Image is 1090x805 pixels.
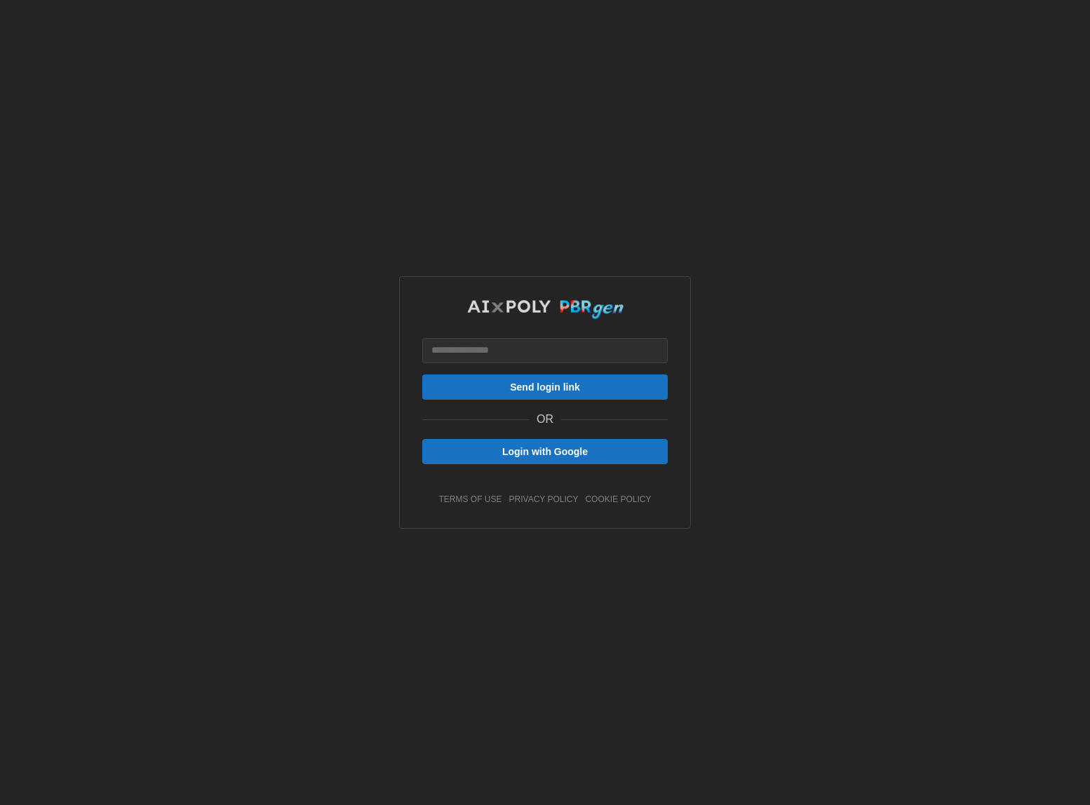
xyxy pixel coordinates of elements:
img: AIxPoly PBRgen [466,299,624,320]
button: Login with Google [422,439,668,464]
a: privacy policy [509,494,579,506]
button: Send login link [422,374,668,400]
span: Send login link [510,375,580,399]
a: terms of use [439,494,502,506]
span: Login with Google [502,440,588,464]
p: OR [537,411,553,428]
a: cookie policy [585,494,651,506]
